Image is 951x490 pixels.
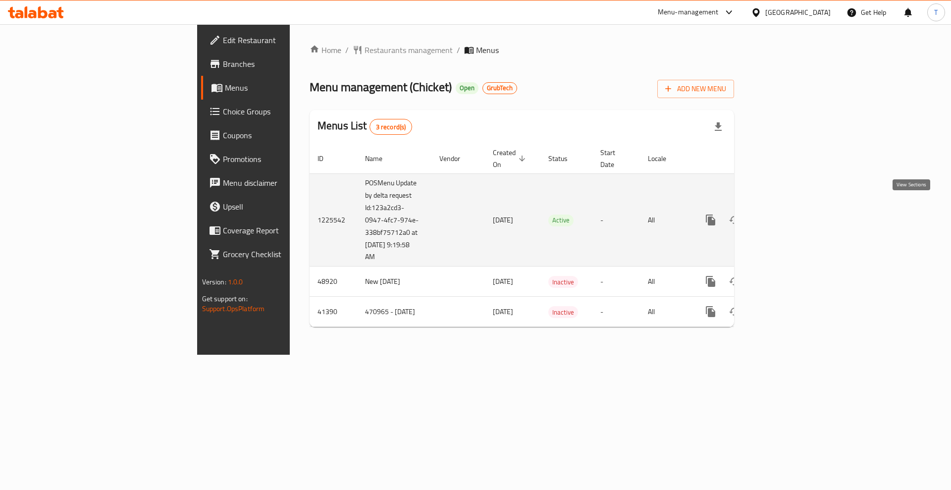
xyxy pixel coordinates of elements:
[353,44,453,56] a: Restaurants management
[699,300,723,324] button: more
[548,307,578,318] span: Inactive
[457,44,460,56] li: /
[201,100,356,123] a: Choice Groups
[483,84,517,92] span: GrubTech
[493,214,513,226] span: [DATE]
[592,297,640,327] td: -
[657,80,734,98] button: Add New Menu
[548,306,578,318] div: Inactive
[548,153,581,164] span: Status
[223,129,348,141] span: Coupons
[201,242,356,266] a: Grocery Checklist
[228,275,243,288] span: 1.0.0
[370,122,412,132] span: 3 record(s)
[201,171,356,195] a: Menu disclaimer
[699,270,723,293] button: more
[201,52,356,76] a: Branches
[600,147,628,170] span: Start Date
[640,267,691,297] td: All
[648,153,679,164] span: Locale
[357,267,431,297] td: New [DATE]
[665,83,726,95] span: Add New Menu
[493,305,513,318] span: [DATE]
[370,119,413,135] div: Total records count
[592,267,640,297] td: -
[223,153,348,165] span: Promotions
[592,173,640,267] td: -
[765,7,831,18] div: [GEOGRAPHIC_DATA]
[723,270,746,293] button: Change Status
[310,76,452,98] span: Menu management ( Chicket )
[934,7,938,18] span: T
[640,297,691,327] td: All
[201,218,356,242] a: Coverage Report
[310,44,734,56] nav: breadcrumb
[548,276,578,288] span: Inactive
[223,177,348,189] span: Menu disclaimer
[310,144,802,327] table: enhanced table
[223,58,348,70] span: Branches
[723,300,746,324] button: Change Status
[317,153,336,164] span: ID
[223,201,348,213] span: Upsell
[439,153,473,164] span: Vendor
[365,44,453,56] span: Restaurants management
[201,123,356,147] a: Coupons
[225,82,348,94] span: Menus
[201,76,356,100] a: Menus
[699,208,723,232] button: more
[317,118,412,135] h2: Menus List
[357,297,431,327] td: 470965 - [DATE]
[493,147,528,170] span: Created On
[202,292,248,305] span: Get support on:
[201,147,356,171] a: Promotions
[456,82,478,94] div: Open
[691,144,802,174] th: Actions
[223,106,348,117] span: Choice Groups
[202,275,226,288] span: Version:
[357,173,431,267] td: POSMenu Update by delta request Id:123a2cd3-0947-4fc7-974e-338bf75712a0 at [DATE] 9:19:58 AM
[456,84,478,92] span: Open
[202,302,265,315] a: Support.OpsPlatform
[365,153,395,164] span: Name
[723,208,746,232] button: Change Status
[706,115,730,139] div: Export file
[201,28,356,52] a: Edit Restaurant
[476,44,499,56] span: Menus
[223,224,348,236] span: Coverage Report
[223,34,348,46] span: Edit Restaurant
[548,215,574,226] span: Active
[493,275,513,288] span: [DATE]
[223,248,348,260] span: Grocery Checklist
[201,195,356,218] a: Upsell
[658,6,719,18] div: Menu-management
[640,173,691,267] td: All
